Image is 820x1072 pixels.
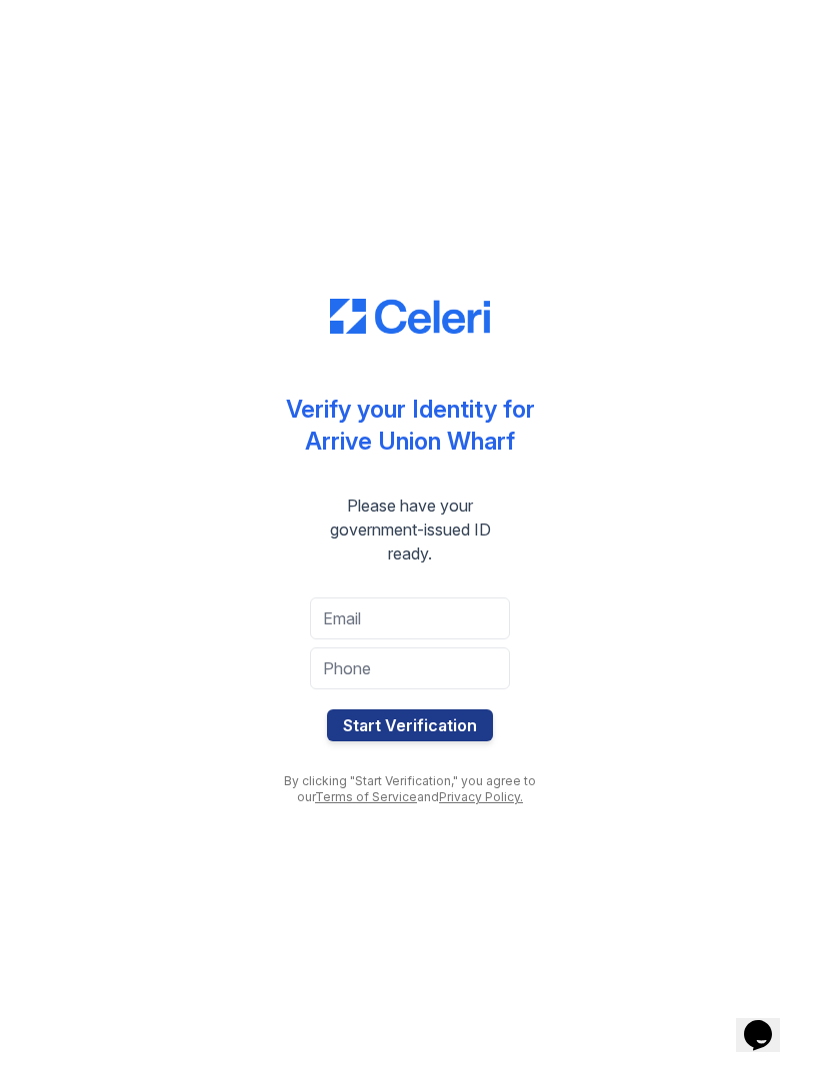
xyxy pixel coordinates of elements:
[270,773,550,805] div: By clicking "Start Verification," you agree to our and
[310,647,510,689] input: Phone
[286,394,535,458] div: Verify your Identity for Arrive Union Wharf
[439,789,523,804] a: Privacy Policy.
[270,494,550,565] div: Please have your government-issued ID ready.
[736,992,800,1052] iframe: chat widget
[327,709,493,741] button: Start Verification
[330,299,490,335] img: CE_Logo_Blue-a8612792a0a2168367f1c8372b55b34899dd931a85d93a1a3d3e32e68fde9ad4.png
[315,789,417,804] a: Terms of Service
[310,597,510,639] input: Email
